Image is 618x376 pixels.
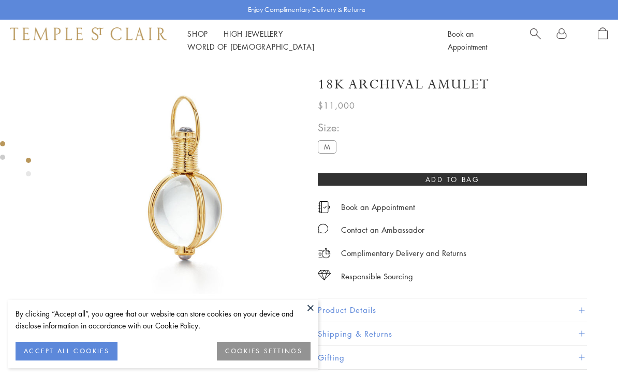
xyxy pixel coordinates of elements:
[425,174,480,185] span: Add to bag
[448,28,487,52] a: Book an Appointment
[318,99,355,112] span: $11,000
[217,342,311,360] button: COOKIES SETTINGS
[16,342,117,360] button: ACCEPT ALL COOKIES
[318,173,587,186] button: Add to bag
[318,298,587,322] button: Product Details
[318,140,336,153] label: M
[341,223,424,236] div: Contact an Ambassador
[187,28,208,39] a: ShopShop
[187,27,424,53] nav: Main navigation
[318,247,331,260] img: icon_delivery.svg
[10,27,167,40] img: Temple St. Clair
[318,346,587,369] button: Gifting
[530,27,541,53] a: Search
[187,41,314,52] a: World of [DEMOGRAPHIC_DATA]World of [DEMOGRAPHIC_DATA]
[341,270,413,283] div: Responsible Sourcing
[318,322,587,345] button: Shipping & Returns
[224,28,283,39] a: High JewelleryHigh Jewellery
[248,5,365,15] p: Enjoy Complimentary Delivery & Returns
[341,247,466,260] p: Complimentary Delivery and Returns
[318,76,490,94] h1: 18K Archival Amulet
[318,201,330,213] img: icon_appointment.svg
[318,270,331,280] img: icon_sourcing.svg
[26,155,31,185] div: Product gallery navigation
[67,61,302,296] img: 18K Archival Amulet
[341,201,415,213] a: Book an Appointment
[318,223,328,234] img: MessageIcon-01_2.svg
[16,308,311,332] div: By clicking “Accept all”, you agree that our website can store cookies on your device and disclos...
[598,27,608,53] a: Open Shopping Bag
[318,119,341,136] span: Size:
